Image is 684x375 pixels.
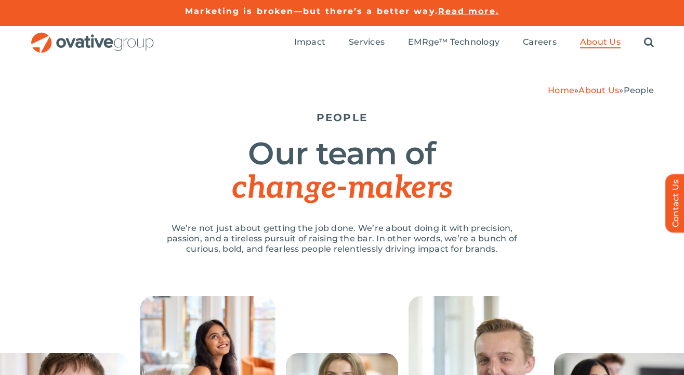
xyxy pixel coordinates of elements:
span: EMRge™ Technology [408,37,499,47]
span: Careers [523,37,557,47]
a: Marketing is broken—but there’s a better way. [185,6,438,16]
a: Services [349,37,385,48]
span: About Us [580,37,621,47]
a: Read more. [438,6,499,16]
a: Search [644,37,654,48]
a: OG_Full_horizontal_RGB [30,31,155,41]
span: Impact [294,37,325,47]
span: change-makers [232,170,452,207]
a: About Us [580,37,621,48]
h5: PEOPLE [30,111,654,124]
a: EMRge™ Technology [408,37,499,48]
nav: Menu [294,26,654,59]
span: Services [349,37,385,47]
h1: Our team of [30,137,654,205]
a: Home [548,85,574,95]
a: Impact [294,37,325,48]
span: People [624,85,654,95]
p: We’re not just about getting the job done. We’re about doing it with precision, passion, and a ti... [155,223,529,254]
a: Careers [523,37,557,48]
span: » » [548,85,654,95]
a: About Us [578,85,619,95]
